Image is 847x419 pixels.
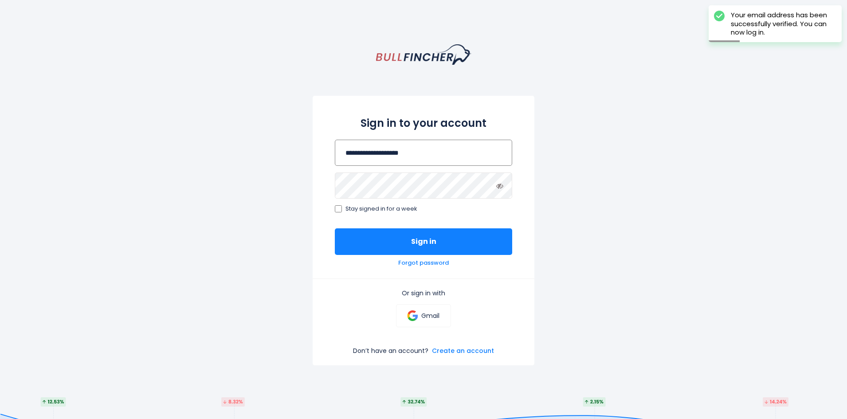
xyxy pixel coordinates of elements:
p: Don’t have an account? [353,347,428,355]
a: homepage [376,44,471,65]
a: Forgot password [398,259,449,267]
button: Sign in [335,228,512,255]
a: Create an account [432,347,494,355]
span: Stay signed in for a week [345,205,417,213]
div: Your email address has been successfully verified. You can now log in. [731,11,836,37]
p: Gmail [421,312,439,320]
p: Or sign in with [335,289,512,297]
a: Gmail [396,304,451,327]
h2: Sign in to your account [335,115,512,131]
input: Stay signed in for a week [335,205,342,212]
